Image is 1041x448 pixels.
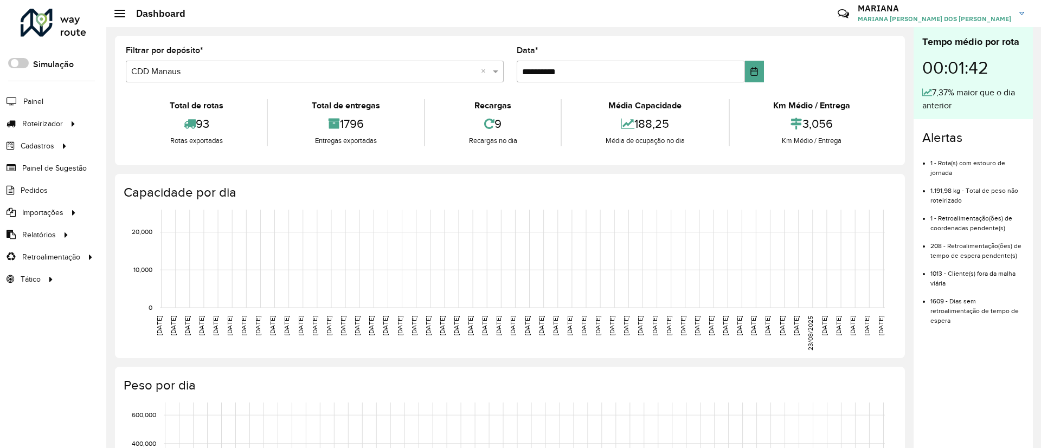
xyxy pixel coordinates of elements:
li: 1.191,98 kg - Total de peso não roteirizado [930,178,1024,205]
text: [DATE] [877,316,884,335]
div: 3,056 [732,112,891,135]
text: [DATE] [637,316,644,335]
text: [DATE] [354,316,361,335]
text: [DATE] [524,316,531,335]
text: [DATE] [240,316,247,335]
text: [DATE] [156,316,163,335]
div: Recargas no dia [428,135,558,146]
div: Rotas exportadas [128,135,264,146]
span: Cadastros [21,140,54,152]
label: Filtrar por depósito [126,44,203,57]
text: [DATE] [226,316,233,335]
text: [DATE] [779,316,786,335]
text: [DATE] [325,316,332,335]
h2: Dashboard [125,8,185,20]
button: Choose Date [745,61,764,82]
span: Retroalimentação [22,251,80,263]
text: [DATE] [269,316,276,335]
h4: Alertas [922,130,1024,146]
a: Contato Rápido [832,2,855,25]
text: [DATE] [693,316,701,335]
text: [DATE] [212,316,219,335]
div: 188,25 [564,112,725,135]
div: Entregas exportadas [271,135,421,146]
text: [DATE] [538,316,545,335]
text: 20,000 [132,229,152,236]
span: Painel de Sugestão [22,163,87,174]
text: [DATE] [566,316,573,335]
text: [DATE] [764,316,771,335]
div: 9 [428,112,558,135]
text: [DATE] [410,316,417,335]
li: 1 - Retroalimentação(ões) de coordenadas pendente(s) [930,205,1024,233]
text: [DATE] [396,316,403,335]
text: [DATE] [509,316,516,335]
div: Média de ocupação no dia [564,135,725,146]
text: [DATE] [311,316,318,335]
text: [DATE] [382,316,389,335]
text: [DATE] [552,316,559,335]
div: Km Médio / Entrega [732,135,891,146]
text: [DATE] [608,316,615,335]
span: Tático [21,274,41,285]
text: [DATE] [651,316,658,335]
div: Média Capacidade [564,99,725,112]
text: [DATE] [849,316,856,335]
text: [DATE] [297,316,304,335]
text: [DATE] [170,316,177,335]
text: [DATE] [835,316,842,335]
text: [DATE] [863,316,870,335]
li: 1 - Rota(s) com estouro de jornada [930,150,1024,178]
text: [DATE] [495,316,502,335]
text: 400,000 [132,440,156,447]
text: [DATE] [679,316,686,335]
text: [DATE] [481,316,488,335]
h4: Peso por dia [124,378,894,393]
div: Total de rotas [128,99,264,112]
div: 00:01:42 [922,49,1024,86]
text: [DATE] [580,316,587,335]
li: 1013 - Cliente(s) fora da malha viária [930,261,1024,288]
text: [DATE] [339,316,346,335]
text: [DATE] [722,316,729,335]
text: [DATE] [665,316,672,335]
div: Recargas [428,99,558,112]
div: Tempo médio por rota [922,35,1024,49]
span: Relatórios [22,229,56,241]
text: [DATE] [793,316,800,335]
text: 10,000 [133,266,152,273]
div: Km Médio / Entrega [732,99,891,112]
span: Painel [23,96,43,107]
span: Clear all [481,65,490,78]
h3: MARIANA [858,3,1011,14]
text: [DATE] [750,316,757,335]
text: 0 [149,304,152,311]
text: [DATE] [283,316,290,335]
text: [DATE] [453,316,460,335]
label: Data [517,44,538,57]
span: Importações [22,207,63,218]
h4: Capacidade por dia [124,185,894,200]
text: [DATE] [821,316,828,335]
text: [DATE] [198,316,205,335]
div: 7,37% maior que o dia anterior [922,86,1024,112]
span: MARIANA [PERSON_NAME] DOS [PERSON_NAME] [858,14,1011,24]
div: Total de entregas [271,99,421,112]
text: [DATE] [184,316,191,335]
text: [DATE] [254,316,261,335]
div: 1796 [271,112,421,135]
span: Roteirizador [22,118,63,129]
text: [DATE] [467,316,474,335]
text: [DATE] [594,316,601,335]
li: 208 - Retroalimentação(ões) de tempo de espera pendente(s) [930,233,1024,261]
text: [DATE] [622,316,629,335]
text: [DATE] [736,316,743,335]
li: 1609 - Dias sem retroalimentação de tempo de espera [930,288,1024,326]
text: 600,000 [132,411,156,418]
label: Simulação [33,58,74,71]
text: [DATE] [368,316,375,335]
text: [DATE] [439,316,446,335]
text: [DATE] [708,316,715,335]
text: [DATE] [425,316,432,335]
span: Pedidos [21,185,48,196]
